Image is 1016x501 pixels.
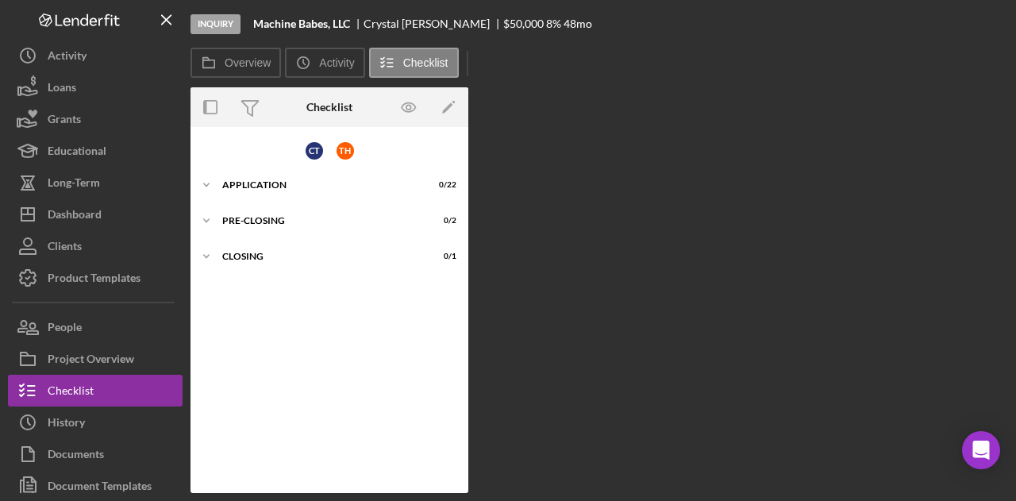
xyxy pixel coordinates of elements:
[564,17,592,30] div: 48 mo
[48,262,140,298] div: Product Templates
[48,167,100,202] div: Long-Term
[428,252,456,261] div: 0 / 1
[222,180,417,190] div: Application
[8,198,183,230] button: Dashboard
[48,71,76,107] div: Loans
[369,48,459,78] button: Checklist
[222,252,417,261] div: Closing
[8,438,183,470] button: Documents
[337,142,354,160] div: T H
[319,56,354,69] label: Activity
[306,101,352,114] div: Checklist
[962,431,1000,469] div: Open Intercom Messenger
[48,343,134,379] div: Project Overview
[8,40,183,71] button: Activity
[503,17,544,30] span: $50,000
[48,103,81,139] div: Grants
[48,311,82,347] div: People
[253,17,350,30] b: Machine Babes, LLC
[8,407,183,438] button: History
[48,230,82,266] div: Clients
[8,230,183,262] button: Clients
[8,311,183,343] button: People
[48,198,102,234] div: Dashboard
[285,48,364,78] button: Activity
[428,180,456,190] div: 0 / 22
[225,56,271,69] label: Overview
[48,135,106,171] div: Educational
[403,56,448,69] label: Checklist
[8,343,183,375] button: Project Overview
[8,103,183,135] button: Grants
[8,262,183,294] button: Product Templates
[48,407,85,442] div: History
[8,71,183,103] button: Loans
[48,375,94,410] div: Checklist
[306,142,323,160] div: C T
[8,167,183,198] button: Long-Term
[222,216,417,225] div: Pre-Closing
[190,48,281,78] button: Overview
[48,438,104,474] div: Documents
[48,40,87,75] div: Activity
[546,17,561,30] div: 8 %
[8,135,183,167] button: Educational
[364,17,503,30] div: Crystal [PERSON_NAME]
[428,216,456,225] div: 0 / 2
[8,375,183,407] button: Checklist
[190,14,241,34] div: Inquiry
